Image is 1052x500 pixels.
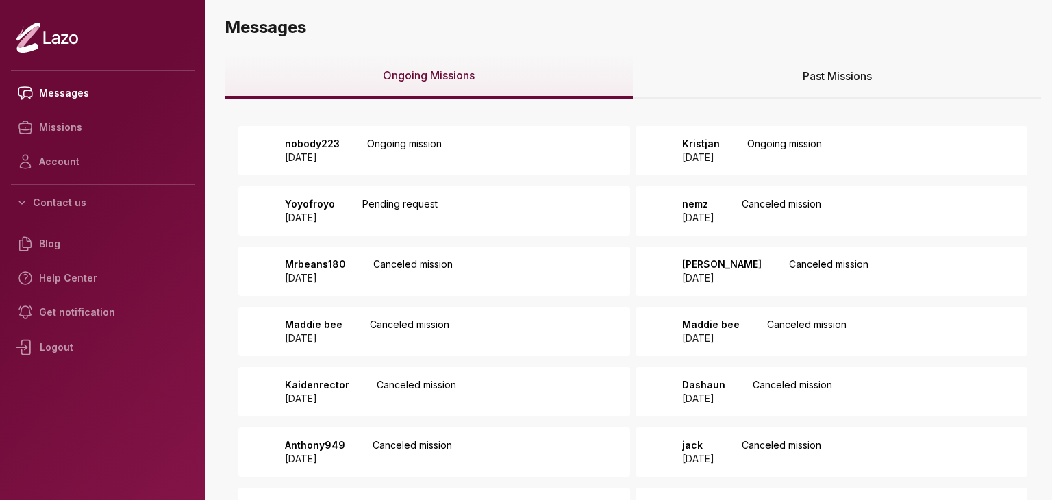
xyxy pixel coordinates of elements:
[373,258,453,285] p: Canceled mission
[11,110,195,145] a: Missions
[285,211,335,225] p: [DATE]
[285,197,335,211] p: Yoyofroyo
[682,258,762,271] p: [PERSON_NAME]
[742,197,821,225] p: Canceled mission
[285,392,349,405] p: [DATE]
[11,145,195,179] a: Account
[682,318,740,332] p: Maddie bee
[767,318,847,345] p: Canceled mission
[373,438,452,466] p: Canceled mission
[285,137,340,151] p: nobody223
[383,67,475,84] span: Ongoing Missions
[789,258,868,285] p: Canceled mission
[11,329,195,365] div: Logout
[803,68,872,84] span: Past Missions
[11,261,195,295] a: Help Center
[370,318,449,345] p: Canceled mission
[682,378,725,392] p: Dashaun
[753,378,832,405] p: Canceled mission
[742,438,821,466] p: Canceled mission
[682,151,720,164] p: [DATE]
[285,378,349,392] p: Kaidenrector
[225,16,1041,38] h3: Messages
[682,438,714,452] p: jack
[11,76,195,110] a: Messages
[285,332,342,345] p: [DATE]
[682,197,714,211] p: nemz
[11,190,195,215] button: Contact us
[682,452,714,466] p: [DATE]
[682,137,720,151] p: Kristjan
[285,151,340,164] p: [DATE]
[682,392,725,405] p: [DATE]
[747,137,822,164] p: Ongoing mission
[285,271,346,285] p: [DATE]
[11,295,195,329] a: Get notification
[682,211,714,225] p: [DATE]
[285,318,342,332] p: Maddie bee
[285,258,346,271] p: Mrbeans180
[377,378,456,405] p: Canceled mission
[362,197,438,225] p: Pending request
[285,438,345,452] p: Anthony949
[11,227,195,261] a: Blog
[682,332,740,345] p: [DATE]
[367,137,442,164] p: Ongoing mission
[285,452,345,466] p: [DATE]
[682,271,762,285] p: [DATE]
